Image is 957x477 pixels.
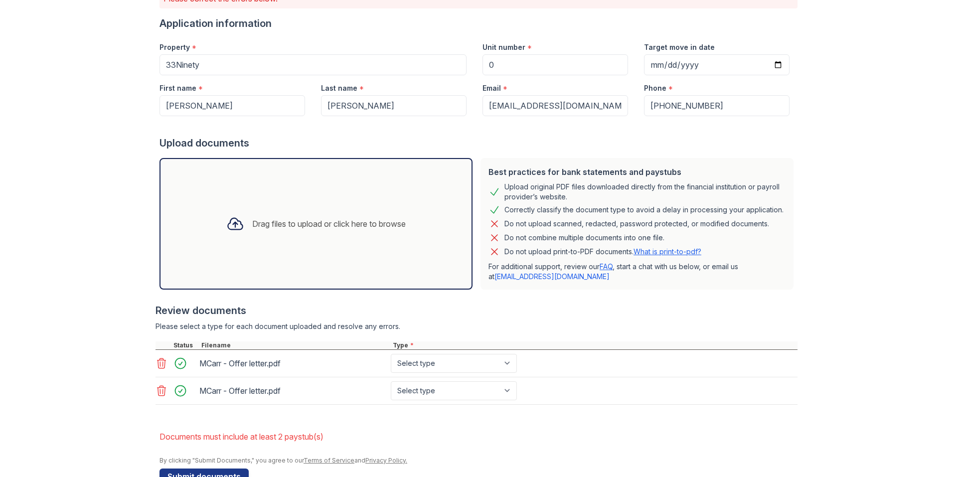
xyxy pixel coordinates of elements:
div: Please select a type for each document uploaded and resolve any errors. [156,321,797,331]
div: MCarr - Offer letter.pdf [199,355,387,371]
div: Do not combine multiple documents into one file. [504,232,664,244]
label: Unit number [482,42,525,52]
a: FAQ [600,262,613,271]
label: Property [159,42,190,52]
label: First name [159,83,196,93]
div: By clicking "Submit Documents," you agree to our and [159,457,797,465]
div: Upload documents [159,136,797,150]
label: Target move in date [644,42,715,52]
div: Correctly classify the document type to avoid a delay in processing your application. [504,204,784,216]
div: Review documents [156,304,797,318]
label: Last name [321,83,357,93]
div: Do not upload scanned, redacted, password protected, or modified documents. [504,218,769,230]
div: Upload original PDF files downloaded directly from the financial institution or payroll provider’... [504,182,786,202]
li: Documents must include at least 2 paystub(s) [159,427,797,447]
div: Filename [199,341,391,349]
a: Privacy Policy. [365,457,407,464]
div: Type [391,341,797,349]
a: What is print-to-pdf? [634,247,701,256]
div: MCarr - Offer letter.pdf [199,383,387,399]
a: Terms of Service [304,457,354,464]
p: For additional support, review our , start a chat with us below, or email us at [488,262,786,282]
div: Best practices for bank statements and paystubs [488,166,786,178]
label: Email [482,83,501,93]
div: Drag files to upload or click here to browse [252,218,406,230]
p: Do not upload print-to-PDF documents. [504,247,701,257]
a: [EMAIL_ADDRESS][DOMAIN_NAME] [494,272,610,281]
label: Phone [644,83,666,93]
div: Status [171,341,199,349]
div: Application information [159,16,797,30]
